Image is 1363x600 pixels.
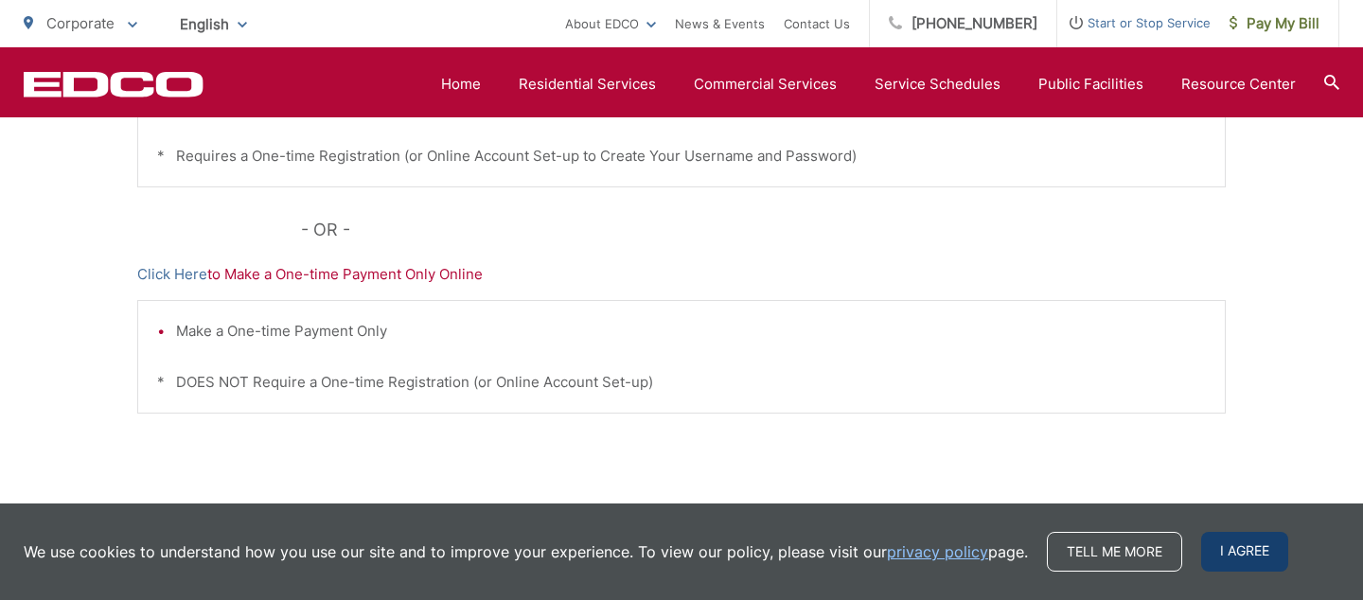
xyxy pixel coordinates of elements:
[1038,73,1143,96] a: Public Facilities
[1181,73,1296,96] a: Resource Center
[137,263,1226,286] p: to Make a One-time Payment Only Online
[675,12,765,35] a: News & Events
[565,12,656,35] a: About EDCO
[166,8,261,41] span: English
[1047,532,1182,572] a: Tell me more
[157,145,1206,168] p: * Requires a One-time Registration (or Online Account Set-up to Create Your Username and Password)
[24,71,204,97] a: EDCD logo. Return to the homepage.
[887,540,988,563] a: privacy policy
[137,263,207,286] a: Click Here
[1230,12,1319,35] span: Pay My Bill
[157,371,1206,394] p: * DOES NOT Require a One-time Registration (or Online Account Set-up)
[875,73,1000,96] a: Service Schedules
[1201,532,1288,572] span: I agree
[441,73,481,96] a: Home
[24,540,1028,563] p: We use cookies to understand how you use our site and to improve your experience. To view our pol...
[176,320,1206,343] li: Make a One-time Payment Only
[784,12,850,35] a: Contact Us
[694,73,837,96] a: Commercial Services
[519,73,656,96] a: Residential Services
[301,216,1227,244] p: - OR -
[46,14,115,32] span: Corporate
